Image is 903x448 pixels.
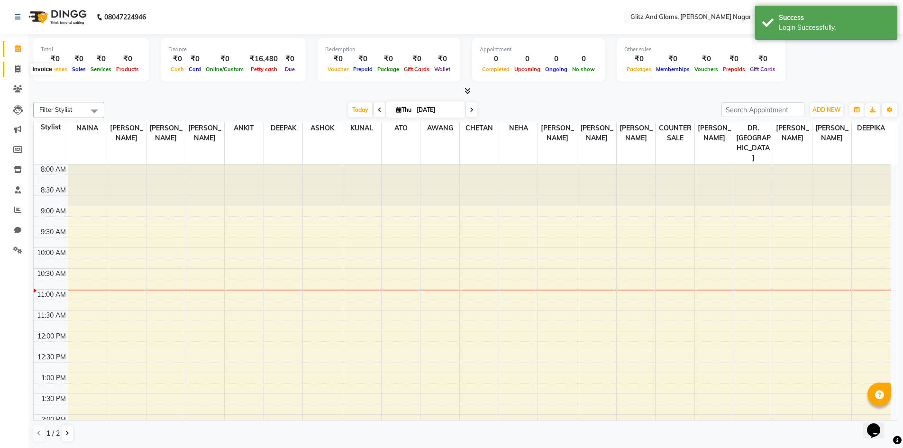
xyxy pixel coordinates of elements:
[692,66,721,73] span: Vouchers
[543,54,570,64] div: 0
[39,227,68,237] div: 9:30 AM
[351,66,375,73] span: Prepaid
[432,54,453,64] div: ₹0
[39,106,73,113] span: Filter Stylist
[88,66,114,73] span: Services
[375,66,401,73] span: Package
[382,122,420,134] span: ATO
[654,54,692,64] div: ₹0
[852,122,891,134] span: DEEPIKA
[512,66,543,73] span: Upcoming
[35,269,68,279] div: 10:30 AM
[721,66,748,73] span: Prepaids
[401,54,432,64] div: ₹0
[654,66,692,73] span: Memberships
[39,185,68,195] div: 8:30 AM
[375,54,401,64] div: ₹0
[401,66,432,73] span: Gift Cards
[512,54,543,64] div: 0
[543,66,570,73] span: Ongoing
[570,66,597,73] span: No show
[773,122,812,144] span: [PERSON_NAME]
[39,206,68,216] div: 9:00 AM
[342,122,381,134] span: KUNAL
[810,103,843,117] button: ADD NEW
[168,54,186,64] div: ₹0
[348,102,372,117] span: Today
[114,54,141,64] div: ₹0
[460,122,499,134] span: CHETAN
[168,66,186,73] span: Cash
[264,122,303,134] span: DEEPAK
[734,122,773,164] span: DR. [GEOGRAPHIC_DATA]
[351,54,375,64] div: ₹0
[538,122,577,144] span: [PERSON_NAME]
[656,122,694,144] span: COUNTER SALE
[779,23,890,33] div: Login Successfully.
[432,66,453,73] span: Wallet
[186,66,203,73] span: Card
[203,66,246,73] span: Online/Custom
[420,122,459,134] span: AWANG
[185,122,224,144] span: [PERSON_NAME]
[283,66,297,73] span: Due
[36,331,68,341] div: 12:00 PM
[39,373,68,383] div: 1:00 PM
[624,46,778,54] div: Other sales
[24,4,89,30] img: logo
[394,106,414,113] span: Thu
[35,248,68,258] div: 10:00 AM
[35,311,68,320] div: 11:30 AM
[812,106,840,113] span: ADD NEW
[577,122,616,144] span: [PERSON_NAME]
[39,165,68,174] div: 8:00 AM
[812,122,851,144] span: [PERSON_NAME]
[68,122,107,134] span: NAINA
[325,66,351,73] span: Voucher
[721,54,748,64] div: ₹0
[36,352,68,362] div: 12:30 PM
[203,54,246,64] div: ₹0
[570,54,597,64] div: 0
[41,54,70,64] div: ₹0
[303,122,342,134] span: ASHOK
[480,46,597,54] div: Appointment
[863,410,894,439] iframe: chat widget
[480,54,512,64] div: 0
[70,54,88,64] div: ₹0
[39,394,68,404] div: 1:30 PM
[748,54,778,64] div: ₹0
[114,66,141,73] span: Products
[246,54,282,64] div: ₹16,480
[107,122,146,144] span: [PERSON_NAME]
[225,122,264,134] span: ANKIT
[104,4,146,30] b: 08047224946
[88,54,114,64] div: ₹0
[624,66,654,73] span: Packages
[34,122,68,132] div: Stylist
[282,54,298,64] div: ₹0
[325,46,453,54] div: Redemption
[46,429,60,439] span: 1 / 2
[692,54,721,64] div: ₹0
[617,122,656,144] span: [PERSON_NAME]
[721,102,804,117] input: Search Appointment
[41,46,141,54] div: Total
[186,54,203,64] div: ₹0
[248,66,280,73] span: Petty cash
[39,415,68,425] div: 2:00 PM
[325,54,351,64] div: ₹0
[35,290,68,300] div: 11:00 AM
[70,66,88,73] span: Sales
[624,54,654,64] div: ₹0
[146,122,185,144] span: [PERSON_NAME]
[168,46,298,54] div: Finance
[414,103,461,117] input: 2025-09-04
[748,66,778,73] span: Gift Cards
[499,122,538,134] span: NEHA
[779,13,890,23] div: Success
[480,66,512,73] span: Completed
[695,122,734,144] span: [PERSON_NAME]
[30,64,54,75] div: Invoice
